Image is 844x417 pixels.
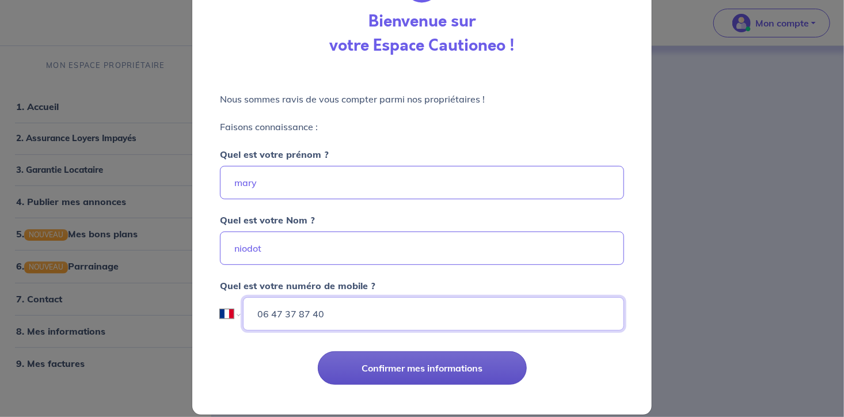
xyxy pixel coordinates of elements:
strong: Quel est votre Nom ? [220,214,315,226]
input: Ex : Martin [220,166,624,199]
input: Ex : Durand [220,232,624,265]
strong: Quel est votre numéro de mobile ? [220,280,375,291]
p: Faisons connaissance : [220,120,624,134]
strong: Quel est votre prénom ? [220,149,329,160]
p: Nous sommes ravis de vous compter parmi nos propriétaires ! [220,92,624,106]
h3: Bienvenue sur [368,12,476,32]
button: Confirmer mes informations [318,351,527,385]
h3: votre Espace Cautioneo ! [329,36,515,56]
input: Ex : 06 06 06 06 06 [243,297,624,331]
